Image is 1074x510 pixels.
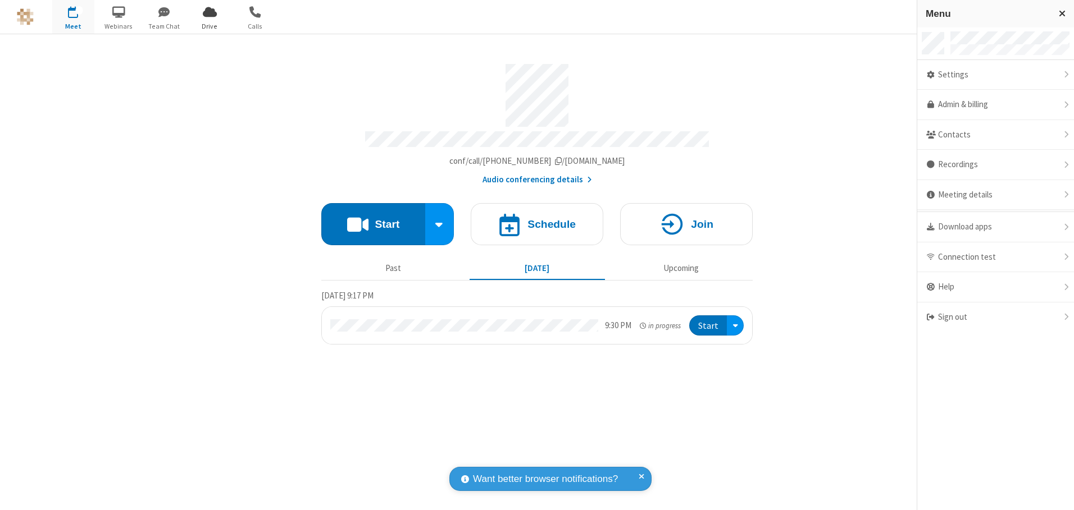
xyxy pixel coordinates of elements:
img: QA Selenium DO NOT DELETE OR CHANGE [17,8,34,25]
span: [DATE] 9:17 PM [321,290,374,301]
section: Today's Meetings [321,289,753,345]
span: Meet [52,21,94,31]
div: Settings [917,60,1074,90]
div: Sign out [917,302,1074,332]
span: Webinars [98,21,140,31]
button: Past [326,258,461,279]
button: Upcoming [613,258,749,279]
h4: Start [375,219,399,229]
span: Want better browser notifications? [473,472,618,486]
section: Account details [321,56,753,186]
span: Calls [234,21,276,31]
span: Copy my meeting room link [449,155,625,166]
button: Start [689,315,727,336]
div: Connection test [917,242,1074,273]
h4: Schedule [527,219,576,229]
button: Join [620,203,753,245]
div: 1 [76,6,83,15]
button: [DATE] [470,258,605,279]
div: Recordings [917,150,1074,180]
button: Copy my meeting room linkCopy my meeting room link [449,155,625,168]
div: Download apps [917,212,1074,242]
div: Start conference options [425,203,454,245]
div: Contacts [917,120,1074,150]
button: Start [321,203,425,245]
em: in progress [640,320,681,331]
a: Admin & billing [917,90,1074,120]
div: Help [917,272,1074,302]
div: Meeting details [917,180,1074,210]
div: 9:30 PM [605,319,631,332]
button: Schedule [471,203,603,245]
h4: Join [691,219,713,229]
h3: Menu [926,8,1049,19]
span: Team Chat [143,21,185,31]
span: Drive [189,21,231,31]
div: Open menu [727,315,744,336]
button: Audio conferencing details [483,173,592,186]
